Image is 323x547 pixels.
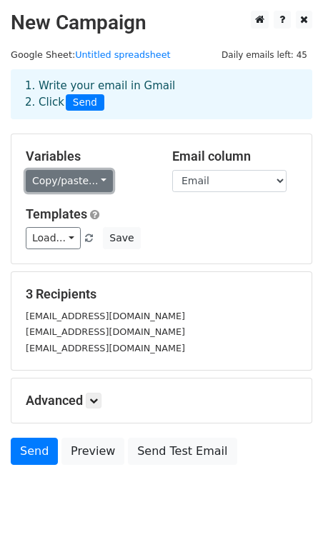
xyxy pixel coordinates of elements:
[75,49,170,60] a: Untitled spreadsheet
[26,343,185,353] small: [EMAIL_ADDRESS][DOMAIN_NAME]
[11,49,171,60] small: Google Sheet:
[11,438,58,465] a: Send
[14,78,309,111] div: 1. Write your email in Gmail 2. Click
[26,393,297,408] h5: Advanced
[128,438,237,465] a: Send Test Email
[26,311,185,321] small: [EMAIL_ADDRESS][DOMAIN_NAME]
[217,47,312,63] span: Daily emails left: 45
[61,438,124,465] a: Preview
[26,286,297,302] h5: 3 Recipients
[26,206,87,221] a: Templates
[66,94,104,111] span: Send
[26,326,185,337] small: [EMAIL_ADDRESS][DOMAIN_NAME]
[26,149,151,164] h5: Variables
[217,49,312,60] a: Daily emails left: 45
[172,149,297,164] h5: Email column
[11,11,312,35] h2: New Campaign
[26,227,81,249] a: Load...
[103,227,140,249] button: Save
[26,170,113,192] a: Copy/paste...
[252,478,323,547] iframe: Chat Widget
